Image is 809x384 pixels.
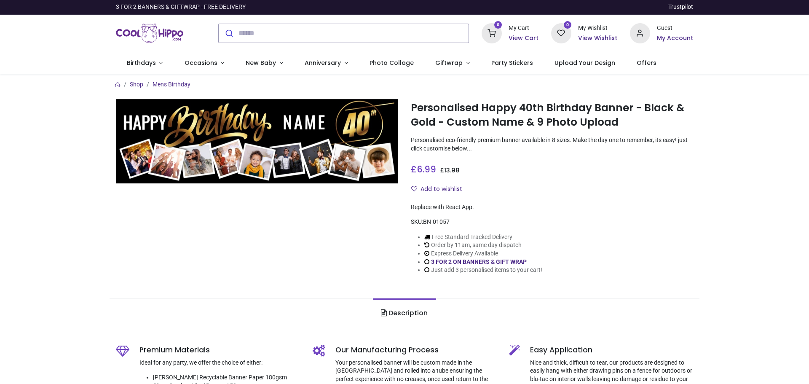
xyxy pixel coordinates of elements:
div: SKU: [411,218,693,226]
a: Giftwrap [424,52,480,74]
span: 6.99 [417,163,436,175]
a: Shop [130,81,143,88]
a: View Cart [509,34,538,43]
a: View Wishlist [578,34,617,43]
p: Ideal for any party, we offer the choice of either: [139,359,300,367]
a: 3 FOR 2 ON BANNERS & GIFT WRAP [431,258,527,265]
a: 0 [551,29,571,36]
h5: Our Manufacturing Process [335,345,497,355]
sup: 0 [494,21,502,29]
span: Offers [637,59,656,67]
span: Giftwrap [435,59,463,67]
div: Guest [657,24,693,32]
a: Description [373,298,436,328]
div: Replace with React App. [411,203,693,212]
li: Order by 11am, same day dispatch [424,241,542,250]
a: New Baby [235,52,294,74]
a: Mens Birthday [153,81,190,88]
button: Add to wishlistAdd to wishlist [411,182,469,196]
a: Occasions [174,52,235,74]
img: Personalised Happy 40th Birthday Banner - Black & Gold - Custom Name & 9 Photo Upload [116,99,398,184]
span: Birthdays [127,59,156,67]
span: Photo Collage [370,59,414,67]
a: Birthdays [116,52,174,74]
h5: Premium Materials [139,345,300,355]
a: Logo of Cool Hippo [116,21,183,45]
div: 3 FOR 2 BANNERS & GIFTWRAP - FREE DELIVERY [116,3,246,11]
li: Free Standard Tracked Delivery [424,233,542,242]
li: [PERSON_NAME] Recyclable Banner Paper 180gsm [153,373,300,382]
span: New Baby [246,59,276,67]
h1: Personalised Happy 40th Birthday Banner - Black & Gold - Custom Name & 9 Photo Upload [411,101,693,130]
h5: Easy Application [530,345,693,355]
span: Upload Your Design [555,59,615,67]
span: Occasions [185,59,217,67]
a: 0 [482,29,502,36]
a: My Account [657,34,693,43]
a: Anniversary [294,52,359,74]
img: Cool Hippo [116,21,183,45]
button: Submit [219,24,238,43]
li: Express Delivery Available [424,250,542,258]
span: £ [440,166,460,175]
sup: 0 [564,21,572,29]
li: Just add 3 personalised items to your cart! [424,266,542,274]
div: My Cart [509,24,538,32]
p: Personalised eco-friendly premium banner available in 8 sizes. Make the day one to remember, its ... [411,136,693,153]
span: 13.98 [444,166,460,175]
span: £ [411,163,436,175]
span: Party Stickers [491,59,533,67]
span: BN-01057 [423,218,450,225]
i: Add to wishlist [411,186,417,192]
div: My Wishlist [578,24,617,32]
span: Anniversary [305,59,341,67]
a: Trustpilot [668,3,693,11]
